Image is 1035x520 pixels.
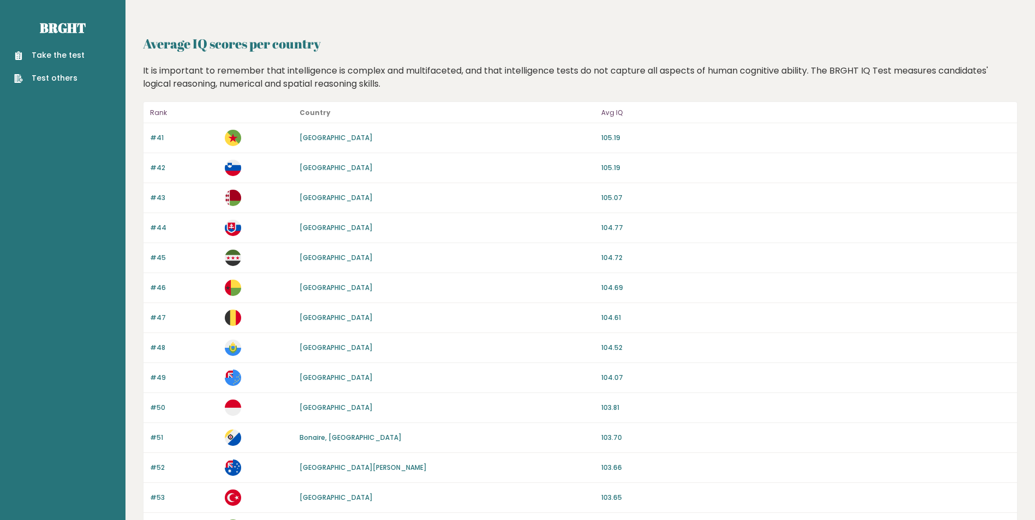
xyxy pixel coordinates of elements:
img: tr.svg [225,489,241,506]
p: #48 [150,343,218,353]
b: Country [300,108,331,117]
a: [GEOGRAPHIC_DATA] [300,493,373,502]
a: [GEOGRAPHIC_DATA][PERSON_NAME] [300,463,427,472]
h2: Average IQ scores per country [143,34,1018,53]
p: #46 [150,283,218,293]
p: #50 [150,403,218,413]
p: #43 [150,193,218,203]
a: Test others [14,72,85,84]
a: [GEOGRAPHIC_DATA] [300,193,373,202]
img: sy.svg [225,250,241,266]
img: gw.svg [225,280,241,296]
div: It is important to remember that intelligence is complex and multifaceted, and that intelligence ... [139,64,1022,90]
p: 103.81 [601,403,1010,413]
a: Brght [40,19,86,37]
p: 104.72 [601,253,1010,263]
img: sk.svg [225,220,241,236]
p: 105.07 [601,193,1010,203]
p: #41 [150,133,218,143]
p: 103.70 [601,433,1010,443]
a: [GEOGRAPHIC_DATA] [300,343,373,352]
a: [GEOGRAPHIC_DATA] [300,373,373,382]
a: [GEOGRAPHIC_DATA] [300,133,373,142]
img: tv.svg [225,370,241,386]
p: #52 [150,463,218,473]
p: #44 [150,223,218,233]
p: #49 [150,373,218,383]
a: Bonaire, [GEOGRAPHIC_DATA] [300,433,402,442]
img: gf.svg [225,130,241,146]
img: by.svg [225,190,241,206]
p: 104.61 [601,313,1010,323]
p: 105.19 [601,163,1010,173]
p: 104.69 [601,283,1010,293]
p: #53 [150,493,218,503]
p: #51 [150,433,218,443]
p: 103.66 [601,463,1010,473]
p: Rank [150,106,218,119]
a: [GEOGRAPHIC_DATA] [300,253,373,262]
img: mc.svg [225,400,241,416]
a: [GEOGRAPHIC_DATA] [300,223,373,232]
p: #45 [150,253,218,263]
img: hm.svg [225,459,241,476]
img: bq.svg [225,430,241,446]
p: 104.77 [601,223,1010,233]
p: 104.07 [601,373,1010,383]
img: si.svg [225,160,241,176]
p: #47 [150,313,218,323]
p: 103.65 [601,493,1010,503]
p: 105.19 [601,133,1010,143]
a: [GEOGRAPHIC_DATA] [300,313,373,322]
img: be.svg [225,310,241,326]
a: [GEOGRAPHIC_DATA] [300,163,373,172]
img: sm.svg [225,340,241,356]
a: Take the test [14,50,85,61]
a: [GEOGRAPHIC_DATA] [300,403,373,412]
p: 104.52 [601,343,1010,353]
p: Avg IQ [601,106,1010,119]
p: #42 [150,163,218,173]
a: [GEOGRAPHIC_DATA] [300,283,373,292]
